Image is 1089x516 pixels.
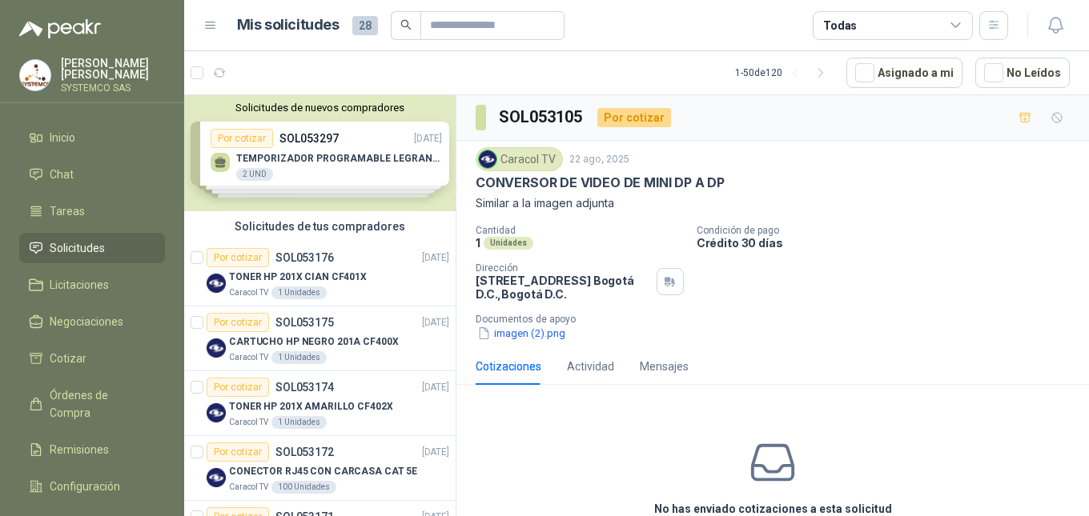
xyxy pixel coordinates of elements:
span: Tareas [50,202,85,220]
p: CONECTOR RJ45 CON CARCASA CAT 5E [229,464,417,479]
p: SYSTEMCO SAS [61,83,165,93]
div: Por cotizar [207,248,269,267]
a: Licitaciones [19,270,165,300]
p: Documentos de apoyo [476,314,1083,325]
p: Similar a la imagen adjunta [476,194,1070,212]
img: Company Logo [207,468,226,487]
button: No Leídos [975,58,1070,88]
p: Condición de pago [697,225,1083,236]
p: Caracol TV [229,481,268,494]
p: TONER HP 201X CIAN CF401X [229,270,367,285]
button: Solicitudes de nuevos compradores [191,102,449,114]
button: Asignado a mi [846,58,962,88]
div: Mensajes [640,358,689,375]
div: Solicitudes de tus compradores [184,211,456,242]
p: Dirección [476,262,650,274]
img: Company Logo [20,60,50,90]
img: Company Logo [207,403,226,422]
span: search [400,19,412,30]
p: 1 [476,236,480,250]
a: Configuración [19,471,165,502]
a: Por cotizarSOL053172[DATE] Company LogoCONECTOR RJ45 CON CARCASA CAT 5ECaracol TV100 Unidades [184,436,456,501]
a: Tareas [19,196,165,226]
p: CARTUCHO HP NEGRO 201A CF400X [229,334,399,350]
p: [DATE] [422,445,449,460]
p: 22 ago, 2025 [569,152,629,167]
p: [DATE] [422,315,449,330]
div: Cotizaciones [476,358,541,375]
div: Todas [823,17,857,34]
a: Remisiones [19,434,165,465]
h3: SOL053105 [499,105,585,130]
p: [PERSON_NAME] [PERSON_NAME] [61,58,165,80]
div: Por cotizar [207,313,269,332]
p: SOL053176 [275,252,334,263]
a: Inicio [19,122,165,153]
a: Por cotizarSOL053174[DATE] Company LogoTONER HP 201X AMARILLO CF402XCaracol TV1 Unidades [184,371,456,436]
p: Cantidad [476,225,684,236]
p: [DATE] [422,250,449,266]
div: Actividad [567,358,614,375]
span: Configuración [50,478,120,495]
a: Solicitudes [19,233,165,263]
a: Chat [19,159,165,190]
div: 1 Unidades [271,416,327,429]
p: Caracol TV [229,286,268,299]
div: Caracol TV [476,147,563,171]
p: Caracol TV [229,416,268,429]
a: Por cotizarSOL053175[DATE] Company LogoCARTUCHO HP NEGRO 201A CF400XCaracol TV1 Unidades [184,306,456,371]
a: Por cotizarSOL053176[DATE] Company LogoTONER HP 201X CIAN CF401XCaracol TV1 Unidades [184,242,456,306]
img: Company Logo [207,338,226,358]
p: CONVERSOR DE VIDEO DE MINI DP A DP [476,174,725,191]
span: Solicitudes [50,239,105,257]
div: 1 - 50 de 120 [735,60,834,86]
a: Negociaciones [19,306,165,337]
a: Cotizar [19,343,165,374]
p: SOL053174 [275,382,334,393]
img: Company Logo [207,274,226,293]
img: Company Logo [479,150,496,168]
span: Órdenes de Compra [50,386,150,422]
div: Por cotizar [207,378,269,397]
h1: Mis solicitudes [237,14,340,37]
div: Unidades [484,237,533,250]
div: Por cotizar [207,442,269,462]
p: [STREET_ADDRESS] Bogotá D.C. , Bogotá D.C. [476,274,650,301]
div: 100 Unidades [271,481,336,494]
div: Por cotizar [597,108,671,127]
div: 1 Unidades [271,286,327,299]
div: Solicitudes de nuevos compradoresPor cotizarSOL053297[DATE] TEMPORIZADOR PROGRAMABLE LEGRAN/TAP-D... [184,95,456,211]
span: 28 [352,16,378,35]
span: Remisiones [50,441,109,458]
p: [DATE] [422,380,449,395]
div: 1 Unidades [271,351,327,364]
span: Negociaciones [50,313,123,330]
span: Licitaciones [50,276,109,294]
a: Órdenes de Compra [19,380,165,428]
p: SOL053175 [275,317,334,328]
button: imagen (2).png [476,325,567,342]
span: Cotizar [50,350,86,367]
img: Logo peakr [19,19,101,38]
span: Inicio [50,129,75,146]
p: Crédito 30 días [697,236,1083,250]
span: Chat [50,166,74,183]
p: TONER HP 201X AMARILLO CF402X [229,399,393,414]
p: Caracol TV [229,351,268,364]
p: SOL053172 [275,446,334,458]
